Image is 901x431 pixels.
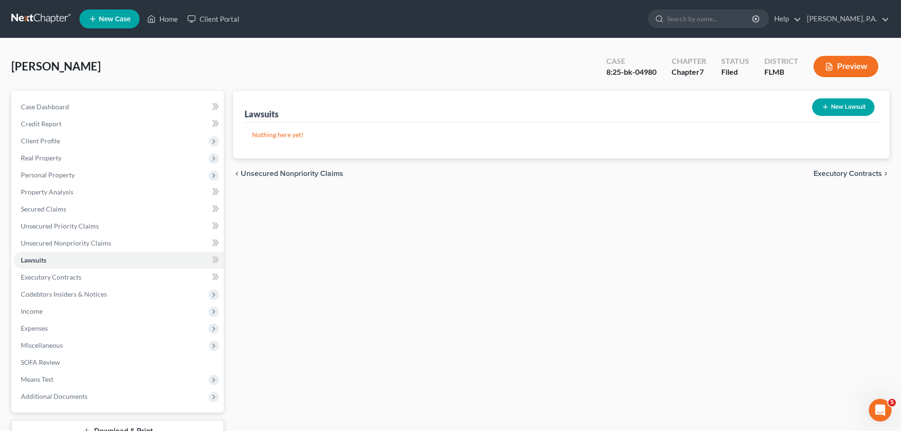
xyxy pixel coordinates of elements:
div: Case [606,56,656,67]
a: Credit Report [13,115,224,132]
a: Property Analysis [13,184,224,201]
a: Client Portal [183,10,244,27]
button: Preview [814,56,878,77]
span: 5 [888,399,896,406]
a: [PERSON_NAME], P.A. [802,10,889,27]
a: Help [770,10,801,27]
input: Search by name... [667,10,753,27]
span: Unsecured Nonpriority Claims [21,239,111,247]
button: Executory Contracts chevron_right [814,170,890,177]
span: Executory Contracts [814,170,882,177]
span: SOFA Review [21,358,60,366]
span: Secured Claims [21,205,66,213]
span: Property Analysis [21,188,73,196]
span: Executory Contracts [21,273,81,281]
span: Lawsuits [21,256,46,264]
a: Home [142,10,183,27]
a: Secured Claims [13,201,224,218]
a: Executory Contracts [13,269,224,286]
a: Lawsuits [13,252,224,269]
span: Credit Report [21,120,61,128]
a: Unsecured Nonpriority Claims [13,235,224,252]
div: District [764,56,798,67]
div: 8:25-bk-04980 [606,67,656,78]
span: Means Test [21,375,53,383]
i: chevron_left [233,170,241,177]
div: Filed [721,67,749,78]
span: Case Dashboard [21,103,69,111]
span: Expenses [21,324,48,332]
a: SOFA Review [13,354,224,371]
span: Client Profile [21,137,60,145]
span: Miscellaneous [21,341,63,349]
div: Chapter [672,56,706,67]
span: Personal Property [21,171,75,179]
div: Chapter [672,67,706,78]
button: New Lawsuit [812,98,875,116]
span: New Case [99,16,131,23]
span: Income [21,307,43,315]
iframe: Intercom live chat [869,399,892,422]
button: chevron_left Unsecured Nonpriority Claims [233,170,343,177]
span: Additional Documents [21,392,87,400]
a: Unsecured Priority Claims [13,218,224,235]
span: 7 [700,67,704,76]
span: Codebtors Insiders & Notices [21,290,107,298]
div: Lawsuits [245,108,279,120]
span: Unsecured Nonpriority Claims [241,170,343,177]
span: Unsecured Priority Claims [21,222,99,230]
span: [PERSON_NAME] [11,59,101,73]
div: FLMB [764,67,798,78]
p: Nothing here yet! [252,130,871,140]
span: Real Property [21,154,61,162]
a: Case Dashboard [13,98,224,115]
i: chevron_right [882,170,890,177]
div: Status [721,56,749,67]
